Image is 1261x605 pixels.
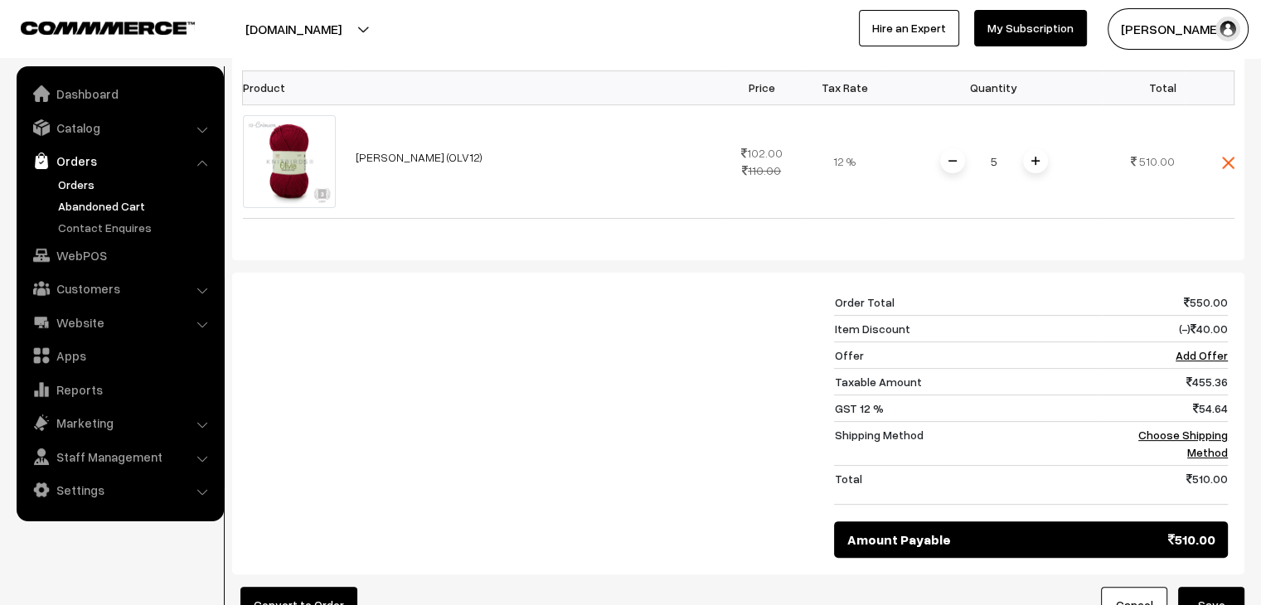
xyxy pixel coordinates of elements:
span: 12 % [833,154,856,168]
td: Offer [834,341,1102,368]
th: Price [720,70,803,104]
a: Hire an Expert [859,10,959,46]
a: Website [21,307,218,337]
img: 1000051445.jpg [243,115,336,208]
a: Abandoned Cart [54,197,218,215]
td: (-) 40.00 [1102,315,1228,341]
a: Orders [54,176,218,193]
a: Staff Management [21,442,218,472]
a: [PERSON_NAME] (OLV12) [356,150,483,164]
a: Marketing [21,408,218,438]
a: WebPOS [21,240,218,270]
td: 102.00 [720,104,803,218]
td: Total [834,465,1102,504]
button: [PERSON_NAME]… [1108,8,1249,50]
a: Orders [21,146,218,176]
img: minus [948,157,957,165]
img: close [1222,157,1234,169]
a: Dashboard [21,79,218,109]
a: Catalog [21,113,218,143]
th: Total [1102,70,1185,104]
td: GST 12 % [834,394,1102,421]
strike: 110.00 [742,163,781,177]
td: Order Total [834,289,1102,316]
a: Choose Shipping Method [1138,428,1228,459]
a: Apps [21,341,218,370]
td: Shipping Method [834,421,1102,465]
div: Domain Overview [63,98,148,109]
a: Settings [21,475,218,505]
span: Amount Payable [846,530,950,549]
img: tab_domain_overview_orange.svg [45,96,58,109]
td: 510.00 [1102,465,1228,504]
td: Taxable Amount [834,368,1102,394]
a: Customers [21,273,218,303]
a: My Subscription [974,10,1087,46]
button: [DOMAIN_NAME] [187,8,400,50]
img: logo_orange.svg [27,27,40,40]
img: user [1215,17,1240,41]
div: Domain: [DOMAIN_NAME] [43,43,182,56]
td: Item Discount [834,315,1102,341]
th: Tax Rate [803,70,886,104]
a: COMMMERCE [21,17,166,36]
div: Keywords by Traffic [183,98,279,109]
td: 455.36 [1102,368,1228,394]
span: 510.00 [1168,530,1215,549]
img: plusI [1031,157,1040,165]
td: 54.64 [1102,394,1228,421]
div: v 4.0.25 [46,27,81,40]
img: tab_keywords_by_traffic_grey.svg [165,96,178,109]
img: website_grey.svg [27,43,40,56]
a: Contact Enquires [54,219,218,236]
th: Quantity [886,70,1102,104]
td: 550.00 [1102,289,1228,316]
a: Add Offer [1176,348,1228,362]
th: Product [243,70,346,104]
span: 510.00 [1139,154,1175,168]
a: Reports [21,375,218,404]
img: COMMMERCE [21,22,195,34]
